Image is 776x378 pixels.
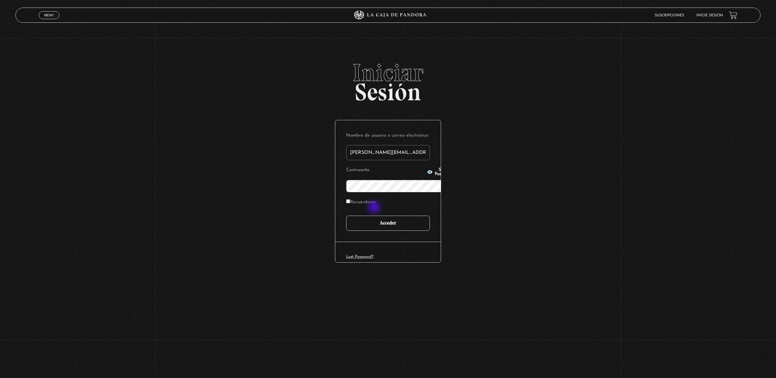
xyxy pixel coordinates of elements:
a: Suscripciones [655,14,684,17]
h2: Sesión [15,61,761,99]
input: Recuérdame [346,199,350,203]
span: Menu [44,13,54,17]
label: Nombre de usuario o correo electrónico [346,131,430,141]
button: Show Password [427,168,452,176]
a: View your shopping cart [729,11,737,19]
input: Acceder [346,216,430,231]
span: Show Password [435,168,452,176]
a: Lost Password? [346,255,373,259]
span: Iniciar [15,61,761,85]
label: Contraseña [346,166,425,175]
span: Cerrar [42,18,56,23]
a: Inicie sesión [696,14,723,17]
label: Recuérdame [346,198,376,207]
